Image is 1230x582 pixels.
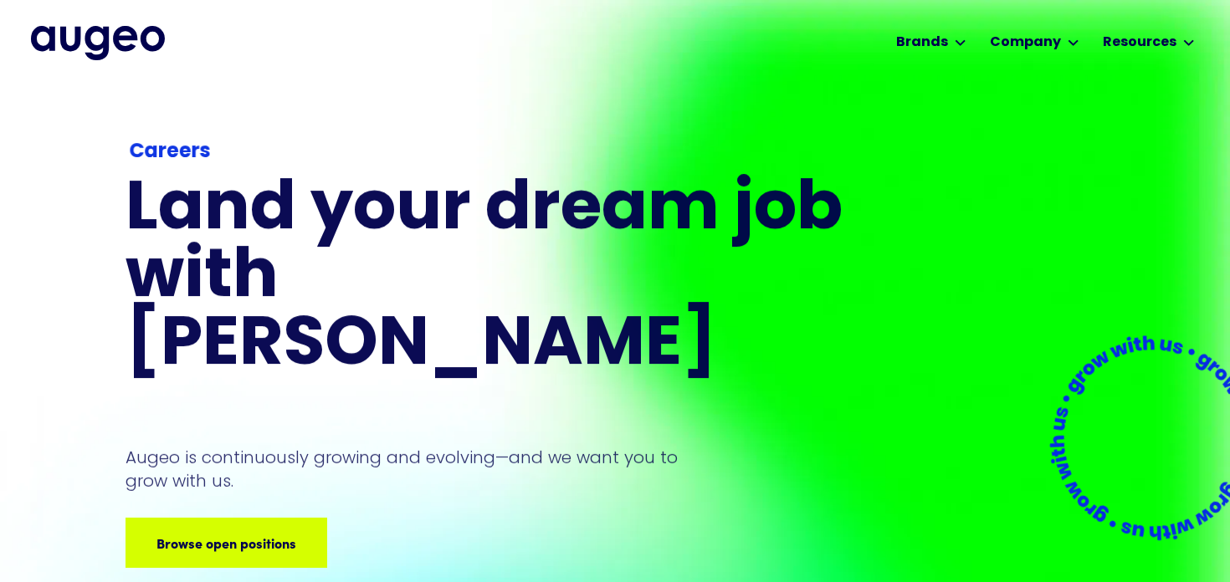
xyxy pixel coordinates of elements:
a: home [31,26,165,59]
p: Augeo is continuously growing and evolving—and we want you to grow with us. [126,446,701,493]
strong: Careers [129,142,210,162]
div: Company [990,33,1061,53]
img: Augeo's full logo in midnight blue. [31,26,165,59]
div: Brands [896,33,948,53]
div: Resources [1103,33,1176,53]
h1: Land your dream job﻿ with [PERSON_NAME] [126,177,848,380]
a: Browse open positions [126,518,327,568]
